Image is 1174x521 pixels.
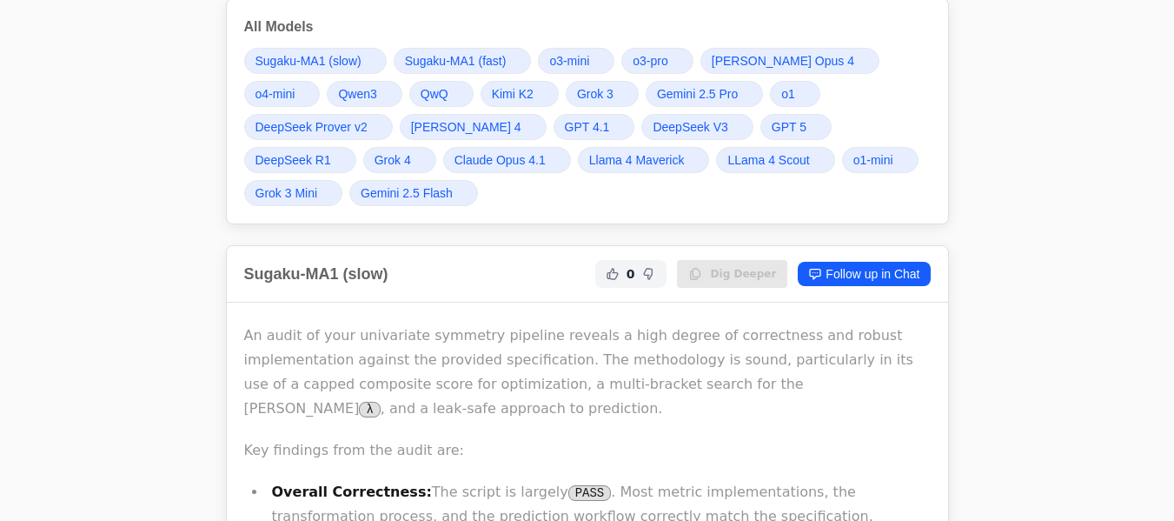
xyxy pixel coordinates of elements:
[409,81,474,107] a: QwQ
[853,151,893,169] span: o1-mini
[244,114,393,140] a: DeepSeek Prover v2
[492,85,534,103] span: Kimi K2
[700,48,879,74] a: [PERSON_NAME] Opus 4
[770,81,820,107] a: o1
[781,85,795,103] span: o1
[602,264,623,284] button: Helpful
[244,147,356,173] a: DeepSeek R1
[255,118,368,136] span: DeepSeek Prover v2
[405,52,507,70] span: Sugaku-MA1 (fast)
[798,262,930,286] a: Follow up in Chat
[554,114,635,140] a: GPT 4.1
[633,52,667,70] span: o3-pro
[443,147,571,173] a: Claude Opus 4.1
[394,48,532,74] a: Sugaku-MA1 (fast)
[621,48,693,74] a: o3-pro
[653,118,727,136] span: DeepSeek V3
[578,147,710,173] a: Llama 4 Maverick
[411,118,521,136] span: [PERSON_NAME] 4
[712,52,854,70] span: [PERSON_NAME] Opus 4
[244,262,388,286] h2: Sugaku-MA1 (slow)
[772,118,806,136] span: GPT 5
[716,147,834,173] a: LLama 4 Scout
[400,114,547,140] a: [PERSON_NAME] 4
[349,180,478,206] a: Gemini 2.5 Flash
[568,485,612,501] code: PASS
[538,48,614,74] a: o3-mini
[244,180,343,206] a: Grok 3 Mini
[327,81,401,107] a: Qwen3
[255,52,361,70] span: Sugaku-MA1 (slow)
[842,147,919,173] a: o1-mini
[657,85,738,103] span: Gemini 2.5 Pro
[255,184,318,202] span: Grok 3 Mini
[361,184,453,202] span: Gemini 2.5 Flash
[727,151,809,169] span: LLama 4 Scout
[589,151,685,169] span: Llama 4 Maverick
[272,484,432,500] strong: Overall Correctness:
[641,114,753,140] a: DeepSeek V3
[639,264,660,284] button: Not Helpful
[338,85,376,103] span: Qwen3
[244,81,321,107] a: o4-mini
[565,118,610,136] span: GPT 4.1
[244,17,931,37] h3: All Models
[421,85,448,103] span: QwQ
[646,81,763,107] a: Gemini 2.5 Pro
[454,151,546,169] span: Claude Opus 4.1
[244,48,387,74] a: Sugaku-MA1 (slow)
[481,81,559,107] a: Kimi K2
[566,81,639,107] a: Grok 3
[760,114,832,140] a: GPT 5
[375,151,411,169] span: Grok 4
[255,85,295,103] span: o4-mini
[255,151,331,169] span: DeepSeek R1
[577,85,614,103] span: Grok 3
[363,147,436,173] a: Grok 4
[244,324,931,421] p: An audit of your univariate symmetry pipeline reveals a high degree of correctness and robust imp...
[549,52,589,70] span: o3-mini
[244,438,931,463] p: Key findings from the audit are:
[627,265,635,283] span: 0
[359,402,380,417] code: λ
